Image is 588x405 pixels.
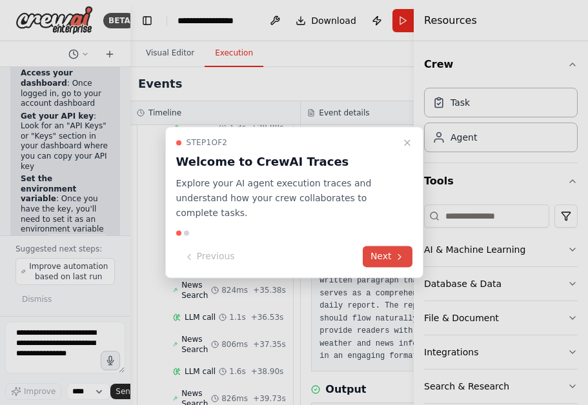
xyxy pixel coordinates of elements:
p: Explore your AI agent execution traces and understand how your crew collaborates to complete tasks. [176,176,397,220]
button: Next [363,246,412,268]
h3: Welcome to CrewAI Traces [176,153,397,171]
button: Previous [176,246,243,268]
button: Hide left sidebar [138,12,156,30]
span: Step 1 of 2 [187,137,228,148]
button: Close walkthrough [400,135,415,150]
